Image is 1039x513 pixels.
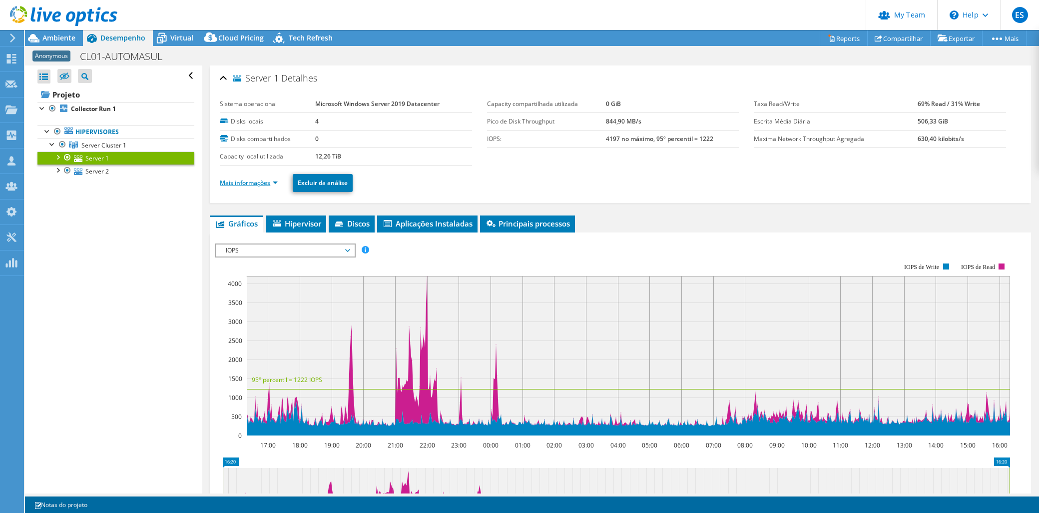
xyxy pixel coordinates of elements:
[930,30,983,46] a: Exportar
[289,33,333,42] span: Tech Refresh
[260,441,276,449] text: 17:00
[42,33,75,42] span: Ambiente
[904,263,939,270] text: IOPS de Write
[37,86,194,102] a: Projeto
[228,317,242,326] text: 3000
[215,218,258,228] span: Gráficos
[271,218,321,228] span: Hipervisor
[867,30,931,46] a: Compartilhar
[382,218,473,228] span: Aplicações Instaladas
[769,441,785,449] text: 09:00
[546,441,562,449] text: 02:00
[642,441,657,449] text: 05:00
[220,134,315,144] label: Disks compartilhados
[754,99,917,109] label: Taxa Read/Write
[252,375,322,384] text: 95° percentil = 1222 IOPS
[81,141,126,149] span: Server Cluster 1
[961,263,995,270] text: IOPS de Read
[315,117,319,125] b: 4
[578,441,594,449] text: 03:00
[928,441,944,449] text: 14:00
[170,33,193,42] span: Virtual
[75,51,178,62] h1: CL01-AUTOMASUL
[1012,7,1028,23] span: ES
[315,152,341,160] b: 12,26 TiB
[220,99,315,109] label: Sistema operacional
[233,73,279,83] span: Server 1
[992,441,1008,449] text: 16:00
[487,116,606,126] label: Pico de Disk Throughput
[37,138,194,151] a: Server Cluster 1
[37,125,194,138] a: Hipervisores
[610,441,626,449] text: 04:00
[293,174,353,192] a: Excluir da análise
[483,441,499,449] text: 00:00
[754,134,917,144] label: Maxima Network Throughput Agregada
[801,441,817,449] text: 10:00
[487,134,606,144] label: IOPS:
[292,441,308,449] text: 18:00
[228,374,242,383] text: 1500
[220,151,315,161] label: Capacity local utilizada
[833,441,848,449] text: 11:00
[37,151,194,164] a: Server 1
[487,99,606,109] label: Capacity compartilhada utilizada
[32,50,70,61] span: Anonymous
[238,431,242,440] text: 0
[220,116,315,126] label: Disks locais
[918,134,964,143] b: 630,40 kilobits/s
[674,441,689,449] text: 06:00
[820,30,868,46] a: Reports
[918,99,980,108] b: 69% Read / 31% Write
[315,99,440,108] b: Microsoft Windows Server 2019 Datacenter
[451,441,467,449] text: 23:00
[960,441,976,449] text: 15:00
[281,72,317,84] span: Detalhes
[897,441,912,449] text: 13:00
[754,116,917,126] label: Escrita Média Diária
[218,33,264,42] span: Cloud Pricing
[228,298,242,307] text: 3500
[388,441,403,449] text: 21:00
[37,164,194,177] a: Server 2
[228,279,242,288] text: 4000
[100,33,145,42] span: Desempenho
[231,412,242,421] text: 500
[515,441,530,449] text: 01:00
[315,134,319,143] b: 0
[706,441,721,449] text: 07:00
[228,336,242,345] text: 2500
[324,441,340,449] text: 19:00
[356,441,371,449] text: 20:00
[71,104,116,113] b: Collector Run 1
[606,99,621,108] b: 0 GiB
[865,441,880,449] text: 12:00
[982,30,1027,46] a: Mais
[606,117,641,125] b: 844,90 MB/s
[27,498,94,511] a: Notas do projeto
[221,244,349,256] span: IOPS
[220,178,278,187] a: Mais informações
[37,102,194,115] a: Collector Run 1
[228,393,242,402] text: 1000
[485,218,570,228] span: Principais processos
[737,441,753,449] text: 08:00
[228,355,242,364] text: 2000
[950,10,959,19] svg: \n
[334,218,370,228] span: Discos
[606,134,713,143] b: 4197 no máximo, 95º percentil = 1222
[420,441,435,449] text: 22:00
[918,117,948,125] b: 506,33 GiB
